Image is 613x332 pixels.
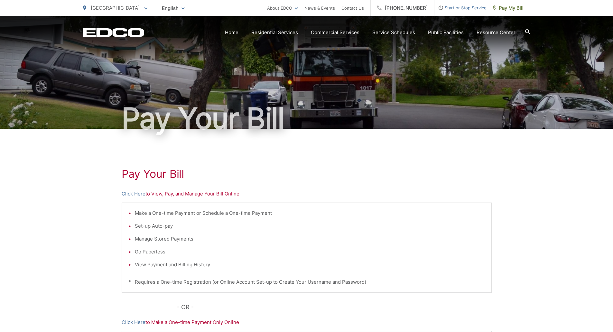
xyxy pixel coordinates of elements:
a: Home [225,29,238,36]
a: Residential Services [251,29,298,36]
a: Contact Us [341,4,364,12]
a: EDCD logo. Return to the homepage. [83,28,144,37]
a: Click Here [122,190,145,198]
li: Set-up Auto-pay [135,222,485,230]
a: About EDCO [267,4,298,12]
li: View Payment and Billing History [135,261,485,269]
h1: Pay Your Bill [83,102,530,135]
a: Public Facilities [428,29,464,36]
a: Commercial Services [311,29,359,36]
span: [GEOGRAPHIC_DATA] [91,5,140,11]
a: News & Events [304,4,335,12]
span: Pay My Bill [493,4,524,12]
p: - OR - [177,302,492,312]
li: Go Paperless [135,248,485,256]
p: to Make a One-time Payment Only Online [122,318,492,326]
span: English [157,3,190,14]
a: Resource Center [477,29,515,36]
p: to View, Pay, and Manage Your Bill Online [122,190,492,198]
li: Manage Stored Payments [135,235,485,243]
a: Service Schedules [372,29,415,36]
li: Make a One-time Payment or Schedule a One-time Payment [135,209,485,217]
p: * Requires a One-time Registration (or Online Account Set-up to Create Your Username and Password) [128,278,485,286]
h1: Pay Your Bill [122,167,492,180]
a: Click Here [122,318,145,326]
